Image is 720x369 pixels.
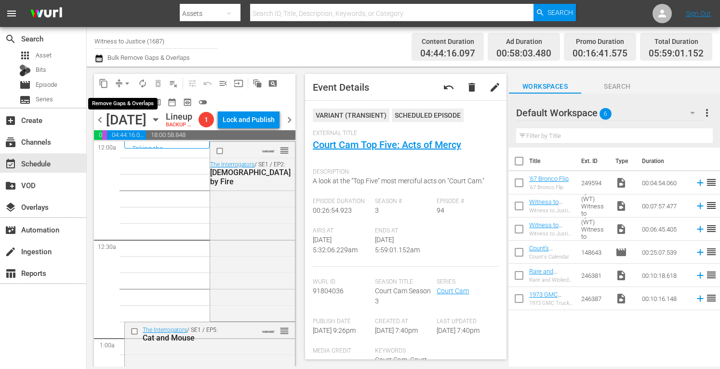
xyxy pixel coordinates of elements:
span: 00:58:03.480 [94,130,102,140]
th: Title [529,148,575,175]
span: Description: [313,168,494,176]
span: calendar_view_week_outlined [152,97,161,107]
td: 00:10:16.148 [638,287,691,310]
a: '67 Bronco Flip [529,175,569,182]
span: reorder [706,269,717,281]
a: Witness to Justice by A&E (WT) Witness to Justice: [PERSON_NAME] 150 [529,221,573,265]
span: Episode Duration [313,198,370,205]
span: Ends At [375,227,432,235]
span: Video [615,177,627,189]
svg: Add to Schedule [695,201,706,211]
span: chevron_left [94,114,106,126]
span: VARIANT [262,326,275,333]
span: 18:00:58.848 [146,130,295,140]
div: Scheduled Episode [392,109,464,122]
span: 94 [437,206,444,214]
td: Witness to Justice by A&E (WT) Witness to Justice: [PERSON_NAME] 150 [577,218,612,241]
span: Ingestion [5,246,16,258]
td: 00:07:57.477 [638,194,691,218]
span: A look at the "Top Five" most merciful acts on "Court Cam." [313,177,484,185]
span: [DATE] 5:59:01.152am [375,236,420,254]
span: Create [5,115,16,126]
span: Reports [5,268,16,279]
button: reorder [280,326,289,335]
td: Witness to Justice by A&E (WT) Witness to Justice: [PERSON_NAME] 150 [577,194,612,218]
span: 1 [199,116,214,123]
div: Witness to Justice by A&E (WT) Witness to Justice: [PERSON_NAME] 150 [529,231,573,237]
span: pageview_outlined [268,79,278,88]
span: 04:44:16.097 [420,48,475,59]
span: autorenew_outlined [138,79,147,88]
span: [DATE] 7:40pm [375,327,418,334]
a: Court Cam [437,287,469,295]
span: VOD [5,180,16,191]
span: reorder [706,177,717,188]
span: Episode [19,79,31,91]
span: edit [489,82,501,93]
span: toggle_off [198,97,208,107]
button: delete [460,76,483,99]
span: External Title [313,130,494,137]
span: subscriptions [5,137,16,148]
button: Search [533,4,576,21]
span: reorder [280,145,289,156]
span: Video [615,223,627,235]
span: Customize Events [181,74,200,93]
th: Type [610,148,636,175]
span: Automation [5,224,16,236]
span: reorder [706,246,717,258]
div: Total Duration [649,35,704,48]
a: 1973 GMC Truck Gets EPIC Air Brush [529,291,573,313]
span: [DATE] 7:40pm [437,327,480,334]
th: Duration [636,148,694,175]
td: 246387 [577,287,612,310]
span: menu [6,8,17,19]
span: --- [313,356,319,364]
span: Revert to Primary Episode [443,82,454,93]
span: Episode [615,246,627,258]
span: Publish Date [313,318,370,326]
span: Revert to Primary Episode [200,76,215,91]
div: Cat and Mouse [143,333,250,342]
div: Bits [19,65,31,76]
span: Airs At [313,227,370,235]
span: 91804036 [313,287,344,295]
span: Loop Content [135,76,150,91]
span: input [234,79,243,88]
a: Count's Calendar [529,245,553,259]
button: more_vert [701,101,713,124]
div: 1973 GMC Truck Gets EPIC Air Brush [529,300,573,306]
span: more_vert [701,107,713,119]
span: reorder [706,200,717,211]
span: arrow_drop_down [122,79,132,88]
a: Court Cam Top Five: Acts of Mercy [313,139,461,150]
a: Rare and Wicked 1962 [PERSON_NAME] [529,268,571,297]
span: Video [615,200,627,212]
svg: Add to Schedule [695,293,706,304]
div: Default Workspace [516,99,704,126]
span: preview_outlined [183,97,192,107]
svg: Add to Schedule [695,178,706,188]
span: Search [5,33,16,45]
span: Court Cam Season 3 [375,287,431,305]
span: Series [36,95,53,104]
div: [DATE] [106,112,147,128]
span: View Backup [180,95,195,110]
span: chevron_right [283,114,295,126]
svg: Add to Schedule [695,270,706,281]
span: Workspaces [509,81,581,93]
span: Episode [36,80,57,90]
span: 05:59:01.152 [649,48,704,59]
span: Last Updated [437,318,494,326]
span: Search [581,81,653,93]
a: The Interrogators [143,327,187,333]
div: Rare and Wicked 1962 [PERSON_NAME] [529,277,573,283]
span: compress [114,79,124,88]
span: Search [547,4,573,21]
span: event_available [5,158,16,170]
span: Event Details [313,82,369,93]
span: Episode # [437,198,494,205]
a: Sign Out [686,10,711,17]
span: 00:16:41.575 [573,48,627,59]
td: 249594 [577,171,612,194]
